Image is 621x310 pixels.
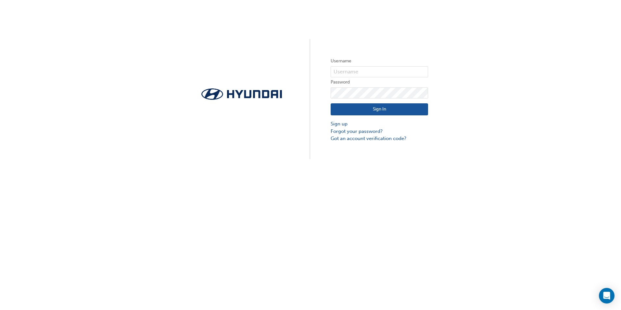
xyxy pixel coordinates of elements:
[331,128,428,135] a: Forgot your password?
[331,66,428,77] input: Username
[599,288,615,304] div: Open Intercom Messenger
[331,78,428,86] label: Password
[331,120,428,128] a: Sign up
[331,57,428,65] label: Username
[193,86,290,102] img: Trak
[331,103,428,116] button: Sign In
[331,135,428,142] a: Got an account verification code?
